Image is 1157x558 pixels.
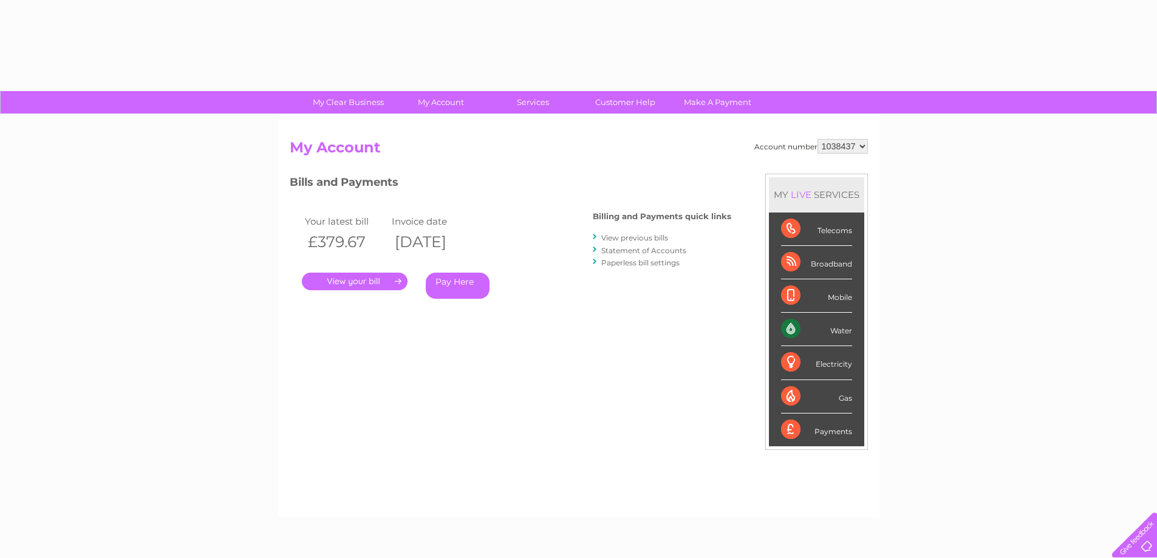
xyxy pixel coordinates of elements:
div: Water [781,313,852,346]
th: [DATE] [389,230,476,254]
h4: Billing and Payments quick links [593,212,731,221]
a: Pay Here [426,273,490,299]
div: Payments [781,413,852,446]
h2: My Account [290,139,868,162]
td: Invoice date [389,213,476,230]
div: LIVE [788,189,814,200]
a: Statement of Accounts [601,246,686,255]
h3: Bills and Payments [290,174,731,195]
th: £379.67 [302,230,389,254]
a: My Account [391,91,491,114]
div: Gas [781,380,852,413]
a: Paperless bill settings [601,258,680,267]
a: Services [483,91,583,114]
a: View previous bills [601,233,668,242]
a: Make A Payment [667,91,768,114]
a: . [302,273,408,290]
div: Mobile [781,279,852,313]
div: Telecoms [781,213,852,246]
div: Broadband [781,246,852,279]
a: My Clear Business [298,91,398,114]
div: Electricity [781,346,852,379]
td: Your latest bill [302,213,389,230]
div: MY SERVICES [769,177,864,212]
a: Customer Help [575,91,675,114]
div: Account number [754,139,868,154]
